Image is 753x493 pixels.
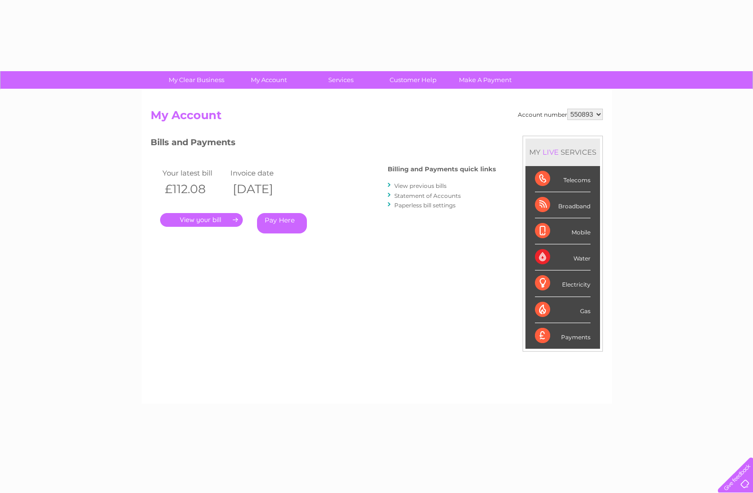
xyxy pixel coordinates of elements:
[302,71,380,89] a: Services
[229,71,308,89] a: My Account
[446,71,524,89] a: Make A Payment
[228,179,296,199] th: [DATE]
[228,167,296,179] td: Invoice date
[160,179,229,199] th: £112.08
[157,71,236,89] a: My Clear Business
[535,218,591,244] div: Mobile
[160,167,229,179] td: Your latest bill
[535,323,591,349] div: Payments
[374,71,452,89] a: Customer Help
[160,213,243,227] a: .
[151,136,496,152] h3: Bills and Payments
[394,182,447,189] a: View previous bills
[535,270,591,297] div: Electricity
[535,166,591,192] div: Telecoms
[535,244,591,270] div: Water
[518,109,603,120] div: Account number
[151,109,603,127] h2: My Account
[394,192,461,199] a: Statement of Accounts
[535,297,591,323] div: Gas
[525,139,600,166] div: MY SERVICES
[535,192,591,218] div: Broadband
[541,148,561,157] div: LIVE
[257,213,307,233] a: Pay Here
[394,202,456,209] a: Paperless bill settings
[388,166,496,173] h4: Billing and Payments quick links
